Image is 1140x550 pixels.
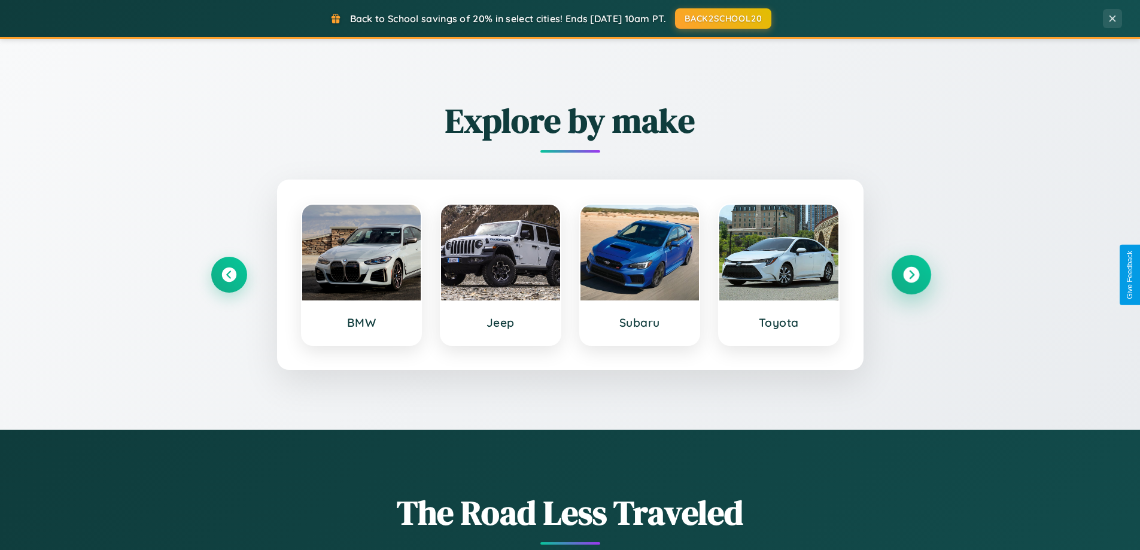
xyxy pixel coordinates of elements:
[211,490,929,536] h1: The Road Less Traveled
[1126,251,1134,299] div: Give Feedback
[314,315,409,330] h3: BMW
[731,315,826,330] h3: Toyota
[211,98,929,144] h2: Explore by make
[350,13,666,25] span: Back to School savings of 20% in select cities! Ends [DATE] 10am PT.
[453,315,548,330] h3: Jeep
[675,8,771,29] button: BACK2SCHOOL20
[592,315,688,330] h3: Subaru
